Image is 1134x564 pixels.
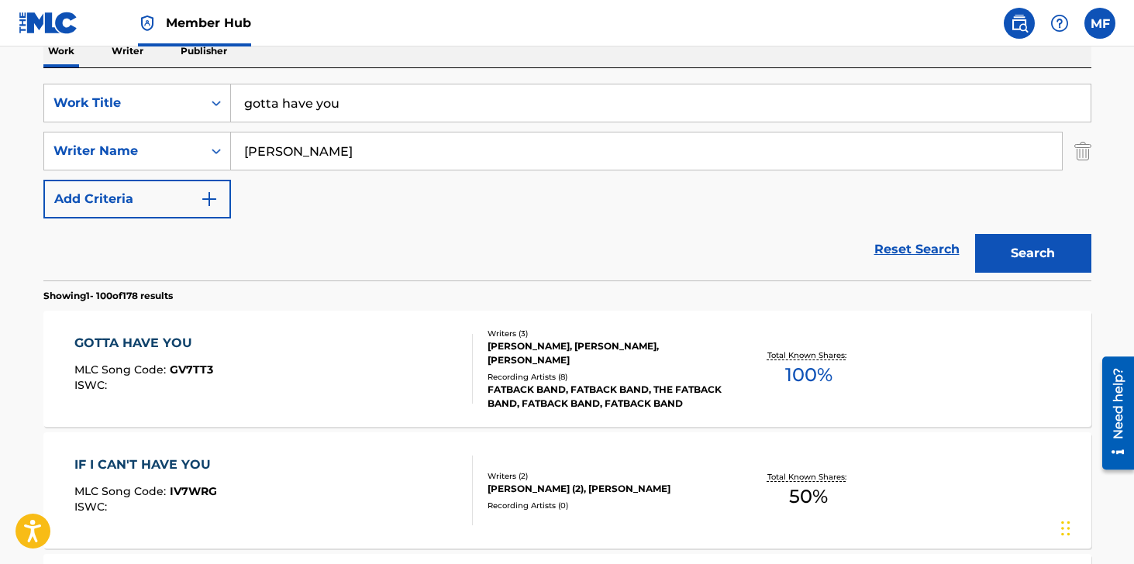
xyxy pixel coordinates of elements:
iframe: Chat Widget [1056,490,1134,564]
div: Recording Artists ( 8 ) [488,371,722,383]
span: ISWC : [74,378,111,392]
div: Recording Artists ( 0 ) [488,500,722,511]
p: Publisher [176,35,232,67]
button: Search [975,234,1091,273]
img: Delete Criterion [1074,132,1091,170]
div: [PERSON_NAME], [PERSON_NAME], [PERSON_NAME] [488,339,722,367]
a: IF I CAN'T HAVE YOUMLC Song Code:IV7WRGISWC:Writers (2)[PERSON_NAME] (2), [PERSON_NAME]Recording ... [43,432,1091,549]
img: Top Rightsholder [138,14,157,33]
span: ISWC : [74,500,111,514]
p: Total Known Shares: [767,471,850,483]
div: Writers ( 2 ) [488,470,722,482]
div: GOTTA HAVE YOU [74,334,213,352]
div: User Menu [1084,8,1115,39]
div: IF I CAN'T HAVE YOU [74,456,219,474]
p: Total Known Shares: [767,349,850,361]
img: search [1010,14,1029,33]
span: MLC Song Code : [74,363,170,377]
span: MLC Song Code : [74,484,170,498]
a: GOTTA HAVE YOUMLC Song Code:GV7TT3ISWC:Writers (3)[PERSON_NAME], [PERSON_NAME], [PERSON_NAME]Reco... [43,311,1091,427]
span: IV7WRG [170,484,217,498]
div: Writers ( 3 ) [488,328,722,339]
img: MLC Logo [19,12,78,34]
form: Search Form [43,84,1091,280]
div: Help [1044,8,1075,39]
img: help [1050,14,1069,33]
p: Showing 1 - 100 of 178 results [43,289,173,303]
div: [PERSON_NAME] (2), [PERSON_NAME] [488,482,722,496]
a: Reset Search [867,232,967,267]
div: FATBACK BAND, FATBACK BAND, THE FATBACK BAND, FATBACK BAND, FATBACK BAND [488,383,722,411]
div: Drag [1061,505,1070,552]
button: Add Criteria [43,180,231,218]
div: Work Title [53,94,193,112]
p: Writer [107,35,148,67]
span: GV7TT3 [170,363,213,377]
div: Writer Name [53,142,193,160]
a: Public Search [1004,8,1035,39]
span: 50 % [789,483,828,511]
iframe: Resource Center [1091,351,1134,476]
span: Member Hub [166,14,251,32]
img: 9d2ae6d4665cec9f34b9.svg [200,190,219,208]
span: 100 % [785,361,832,389]
p: Work [43,35,79,67]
